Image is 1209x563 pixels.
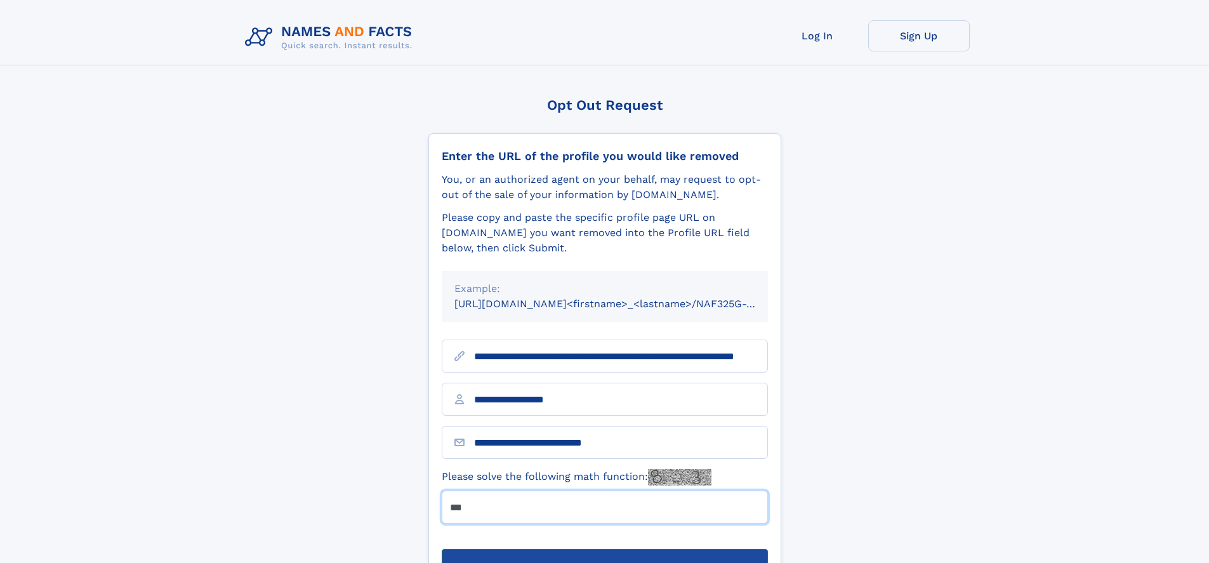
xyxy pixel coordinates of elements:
a: Log In [767,20,868,51]
img: Logo Names and Facts [240,20,423,55]
a: Sign Up [868,20,970,51]
div: Opt Out Request [428,97,781,113]
div: You, or an authorized agent on your behalf, may request to opt-out of the sale of your informatio... [442,172,768,202]
small: [URL][DOMAIN_NAME]<firstname>_<lastname>/NAF325G-xxxxxxxx [454,298,792,310]
label: Please solve the following math function: [442,469,711,486]
div: Please copy and paste the specific profile page URL on [DOMAIN_NAME] you want removed into the Pr... [442,210,768,256]
div: Enter the URL of the profile you would like removed [442,149,768,163]
div: Example: [454,281,755,296]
